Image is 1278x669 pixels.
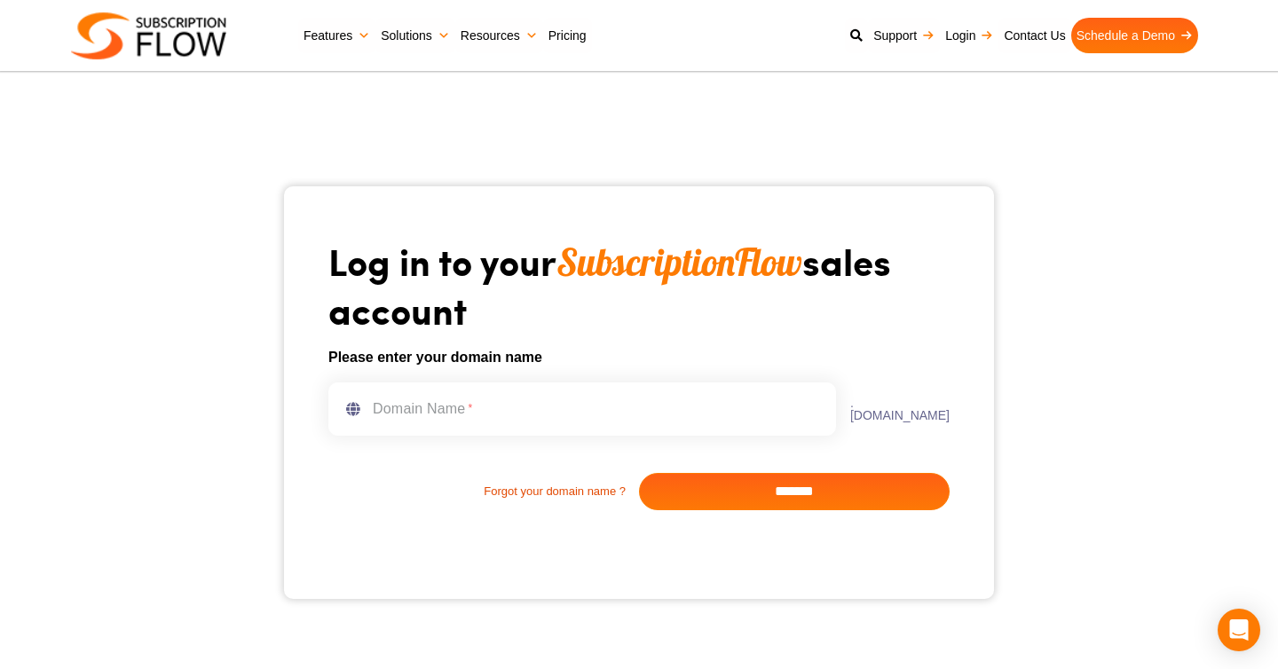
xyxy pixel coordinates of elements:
[1071,18,1198,53] a: Schedule a Demo
[940,18,998,53] a: Login
[1218,609,1260,651] div: Open Intercom Messenger
[543,18,592,53] a: Pricing
[998,18,1070,53] a: Contact Us
[328,347,950,368] h6: Please enter your domain name
[298,18,375,53] a: Features
[328,238,950,333] h1: Log in to your sales account
[868,18,940,53] a: Support
[375,18,455,53] a: Solutions
[71,12,226,59] img: Subscriptionflow
[836,397,950,421] label: .[DOMAIN_NAME]
[556,239,802,286] span: SubscriptionFlow
[455,18,543,53] a: Resources
[328,483,639,500] a: Forgot your domain name ?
